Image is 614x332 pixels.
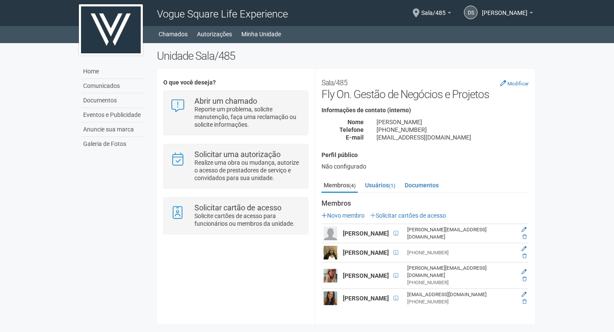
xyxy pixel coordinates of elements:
[324,246,337,259] img: user.png
[81,64,144,79] a: Home
[194,96,257,105] strong: Abrir um chamado
[324,227,337,240] img: user.png
[324,269,337,282] img: user.png
[421,1,446,16] span: Sala/485
[403,179,441,192] a: Documentos
[343,249,389,256] strong: [PERSON_NAME]
[321,163,529,170] div: Não configurado
[349,183,356,189] small: (4)
[346,134,364,141] strong: E-mail
[407,265,513,279] div: [PERSON_NAME][EMAIL_ADDRESS][DOMAIN_NAME]
[170,204,301,227] a: Solicitar cartão de acesso Solicite cartões de acesso para funcionários ou membros da unidade.
[522,276,527,282] a: Excluir membro
[81,108,144,122] a: Eventos e Publicidade
[370,118,535,126] div: [PERSON_NAME]
[81,137,144,151] a: Galeria de Fotos
[170,151,301,182] a: Solicitar uma autorização Realize uma obra ou mudança, autorize o acesso de prestadores de serviç...
[370,126,535,134] div: [PHONE_NUMBER]
[482,1,527,16] span: Danielle Sales
[321,200,529,207] strong: Membros
[522,234,527,240] a: Excluir membro
[321,75,529,101] h2: Fly On. Gestão de Negócios e Projetos
[521,269,527,275] a: Editar membro
[321,212,365,219] a: Novo membro
[407,279,513,286] div: [PHONE_NUMBER]
[500,80,529,87] a: Modificar
[157,50,535,62] h2: Unidade Sala/485
[521,246,527,252] a: Editar membro
[343,272,389,279] strong: [PERSON_NAME]
[157,8,288,20] span: Vogue Square Life Experience
[370,212,446,219] a: Solicitar cartões de acesso
[321,107,529,114] h4: Informações de contato (interno)
[343,295,389,302] strong: [PERSON_NAME]
[370,134,535,141] div: [EMAIL_ADDRESS][DOMAIN_NAME]
[163,79,308,86] h4: O que você deseja?
[321,179,358,193] a: Membros(4)
[464,6,478,19] a: DS
[194,212,301,227] p: Solicite cartões de acesso para funcionários ou membros da unidade.
[324,291,337,305] img: user.png
[321,152,529,158] h4: Perfil público
[81,122,144,137] a: Anuncie sua marca
[507,81,529,87] small: Modificar
[159,28,188,40] a: Chamados
[348,119,364,125] strong: Nome
[339,126,364,133] strong: Telefone
[522,299,527,305] a: Excluir membro
[194,105,301,128] p: Reporte um problema, solicite manutenção, faça uma reclamação ou solicite informações.
[194,159,301,182] p: Realize uma obra ou mudança, autorize o acesso de prestadores de serviço e convidados para sua un...
[321,79,348,87] small: Sala/485
[81,79,144,93] a: Comunicados
[482,11,533,17] a: [PERSON_NAME]
[81,93,144,108] a: Documentos
[521,227,527,233] a: Editar membro
[343,230,389,237] strong: [PERSON_NAME]
[79,4,143,55] img: logo.jpg
[241,28,281,40] a: Minha Unidade
[407,249,513,256] div: [PHONE_NUMBER]
[522,253,527,259] a: Excluir membro
[170,97,301,128] a: Abrir um chamado Reporte um problema, solicite manutenção, faça uma reclamação ou solicite inform...
[407,298,513,306] div: [PHONE_NUMBER]
[407,226,513,241] div: [PERSON_NAME][EMAIL_ADDRESS][DOMAIN_NAME]
[197,28,232,40] a: Autorizações
[407,291,513,298] div: [EMAIL_ADDRESS][DOMAIN_NAME]
[389,183,395,189] small: (1)
[521,291,527,297] a: Editar membro
[363,179,397,192] a: Usuários(1)
[421,11,451,17] a: Sala/485
[194,150,281,159] strong: Solicitar uma autorização
[194,203,281,212] strong: Solicitar cartão de acesso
